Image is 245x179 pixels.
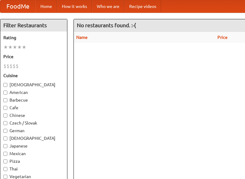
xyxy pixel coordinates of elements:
a: Name [76,35,88,40]
li: $ [3,63,6,69]
li: ★ [3,44,8,50]
label: Chinese [3,112,64,118]
a: How it works [57,0,92,13]
input: American [3,91,7,95]
label: Japanese [3,143,64,149]
li: ★ [17,44,22,50]
input: Thai [3,167,7,171]
label: [DEMOGRAPHIC_DATA] [3,135,64,141]
label: Thai [3,166,64,172]
h5: Cuisine [3,73,64,79]
input: German [3,129,7,133]
li: $ [9,63,13,69]
input: Czech / Slovak [3,121,7,125]
label: Mexican [3,151,64,157]
h5: Price [3,54,64,60]
li: ★ [8,44,13,50]
input: [DEMOGRAPHIC_DATA] [3,83,7,87]
label: Pizza [3,158,64,164]
a: Who we are [92,0,124,13]
input: Pizza [3,159,7,163]
input: Barbecue [3,98,7,102]
a: Recipe videos [124,0,161,13]
label: Czech / Slovak [3,120,64,126]
input: Mexican [3,152,7,156]
a: FoodMe [0,0,36,13]
label: American [3,89,64,95]
a: Home [36,0,57,13]
input: Vegetarian [3,175,7,179]
input: Japanese [3,144,7,148]
label: Barbecue [3,97,64,103]
label: Cafe [3,105,64,111]
li: $ [16,63,19,69]
a: Price [217,35,228,40]
label: German [3,128,64,134]
li: ★ [22,44,26,50]
ng-pluralize: No restaurants found. :-( [77,22,136,28]
input: Chinese [3,114,7,117]
input: [DEMOGRAPHIC_DATA] [3,136,7,140]
li: $ [6,63,9,69]
li: ★ [13,44,17,50]
label: [DEMOGRAPHIC_DATA] [3,82,64,88]
h5: Rating [3,35,64,41]
input: Cafe [3,106,7,110]
li: $ [13,63,16,69]
h4: Filter Restaurants [0,19,67,32]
